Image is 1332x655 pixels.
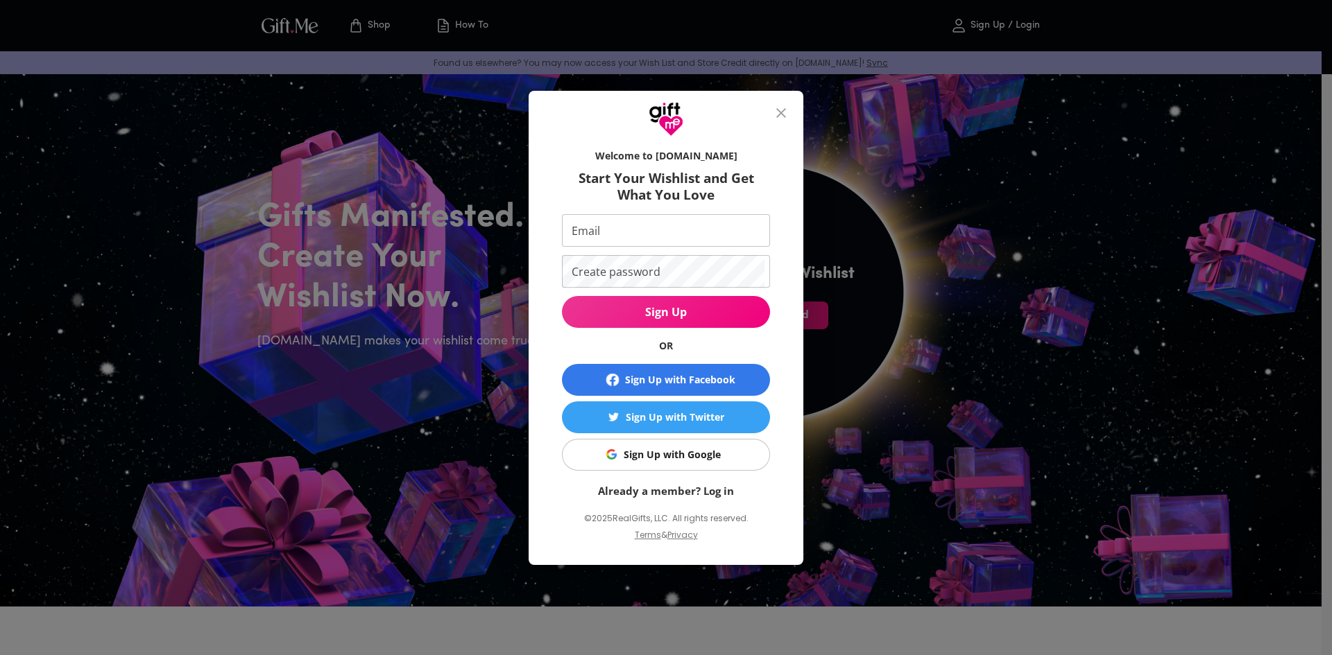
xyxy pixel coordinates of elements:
div: Sign Up with Google [624,447,721,462]
button: Sign Up with TwitterSign Up with Twitter [562,401,770,433]
button: close [765,96,798,130]
a: Terms [635,529,661,541]
img: Sign Up with Google [606,449,617,460]
button: Sign Up [562,296,770,328]
div: Sign Up with Facebook [625,372,735,387]
a: Already a member? Log in [598,484,734,498]
h6: Start Your Wishlist and Get What You Love [562,170,770,203]
button: Sign Up with GoogleSign Up with Google [562,439,770,471]
h6: Welcome to [DOMAIN_NAME] [562,149,770,163]
p: © 2025 RealGifts, LLC. All rights reserved. [562,509,770,527]
span: Sign Up [562,304,770,320]
a: Privacy [667,529,698,541]
img: Sign Up with Twitter [608,412,619,422]
h6: OR [562,339,770,353]
div: Sign Up with Twitter [626,410,724,425]
img: GiftMe Logo [649,102,683,137]
p: & [661,527,667,554]
button: Sign Up with Facebook [562,364,770,396]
